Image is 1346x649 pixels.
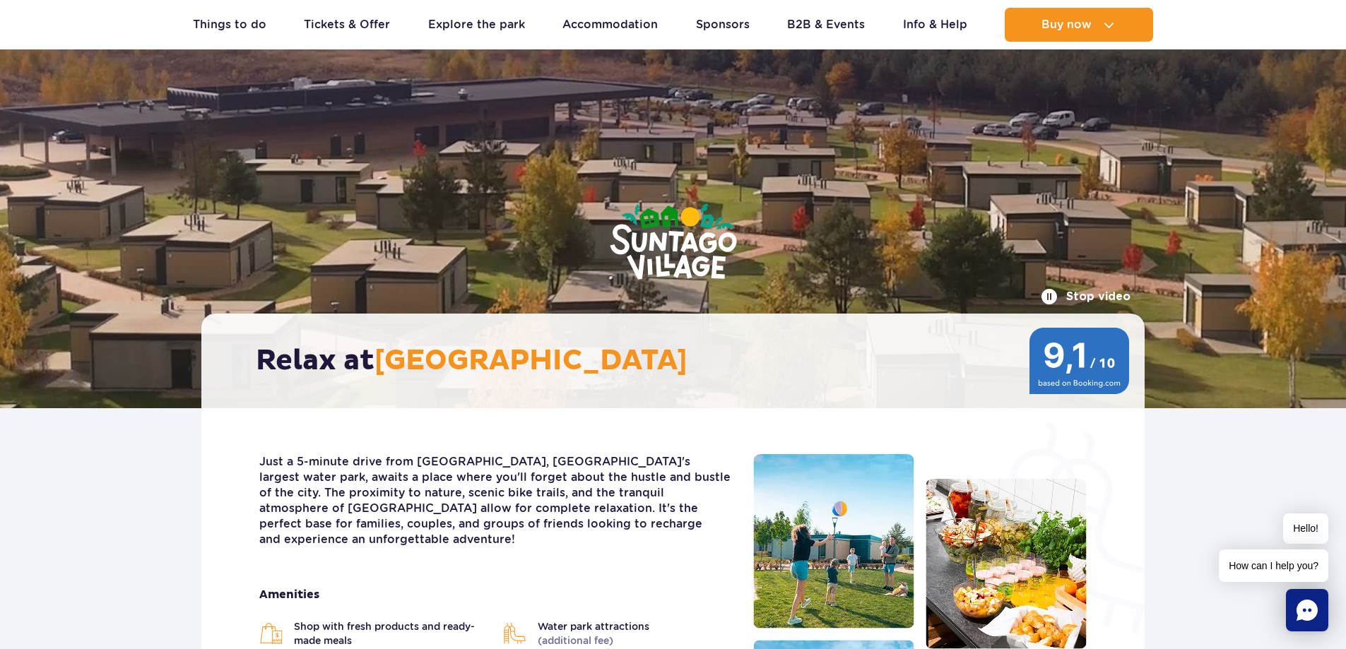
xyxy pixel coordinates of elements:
button: Buy now [1005,8,1153,42]
a: Sponsors [696,8,750,42]
span: Buy now [1041,18,1092,31]
span: [GEOGRAPHIC_DATA] [374,343,687,379]
a: Things to do [193,8,266,42]
a: Tickets & Offer [304,8,390,42]
a: Accommodation [562,8,658,42]
span: How can I help you? [1219,549,1328,582]
a: Explore the park [428,8,525,42]
strong: Amenities [259,587,732,602]
span: Shop with fresh products and ready-made meals [294,619,489,648]
img: 9,1/10 wg ocen z Booking.com [1028,328,1130,394]
div: Chat [1286,589,1328,631]
span: Hello! [1283,513,1328,544]
a: B2B & Events [787,8,865,42]
span: Water park attractions [538,619,649,648]
span: (additional fee) [538,635,613,646]
img: Suntago Village [553,148,793,338]
a: Info & Help [903,8,967,42]
button: Stop video [1041,288,1130,305]
p: Just a 5-minute drive from [GEOGRAPHIC_DATA], [GEOGRAPHIC_DATA]'s largest water park, awaits a pl... [259,454,732,547]
h2: Relax at [256,343,1104,379]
